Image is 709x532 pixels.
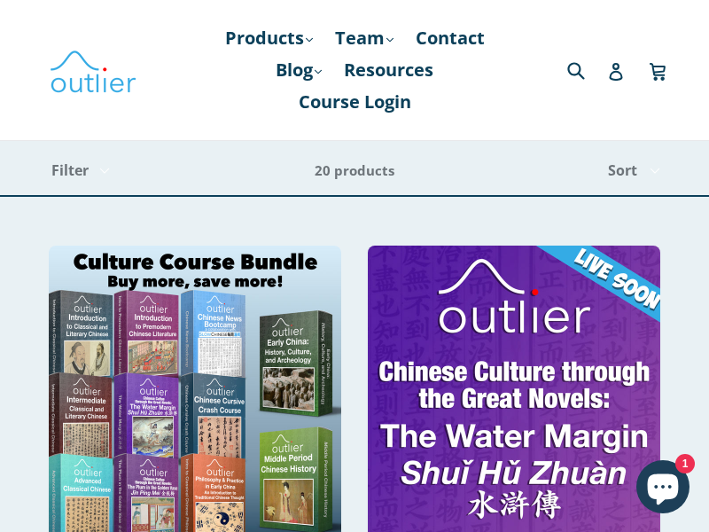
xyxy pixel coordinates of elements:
a: Contact [407,22,494,54]
span: 20 products [315,161,394,179]
a: Blog [267,54,331,86]
a: Course Login [290,86,420,118]
img: Outlier Linguistics [49,44,137,96]
a: Products [216,22,322,54]
a: Resources [335,54,442,86]
inbox-online-store-chat: Shopify online store chat [631,460,695,518]
input: Search [563,51,612,88]
a: Team [326,22,402,54]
